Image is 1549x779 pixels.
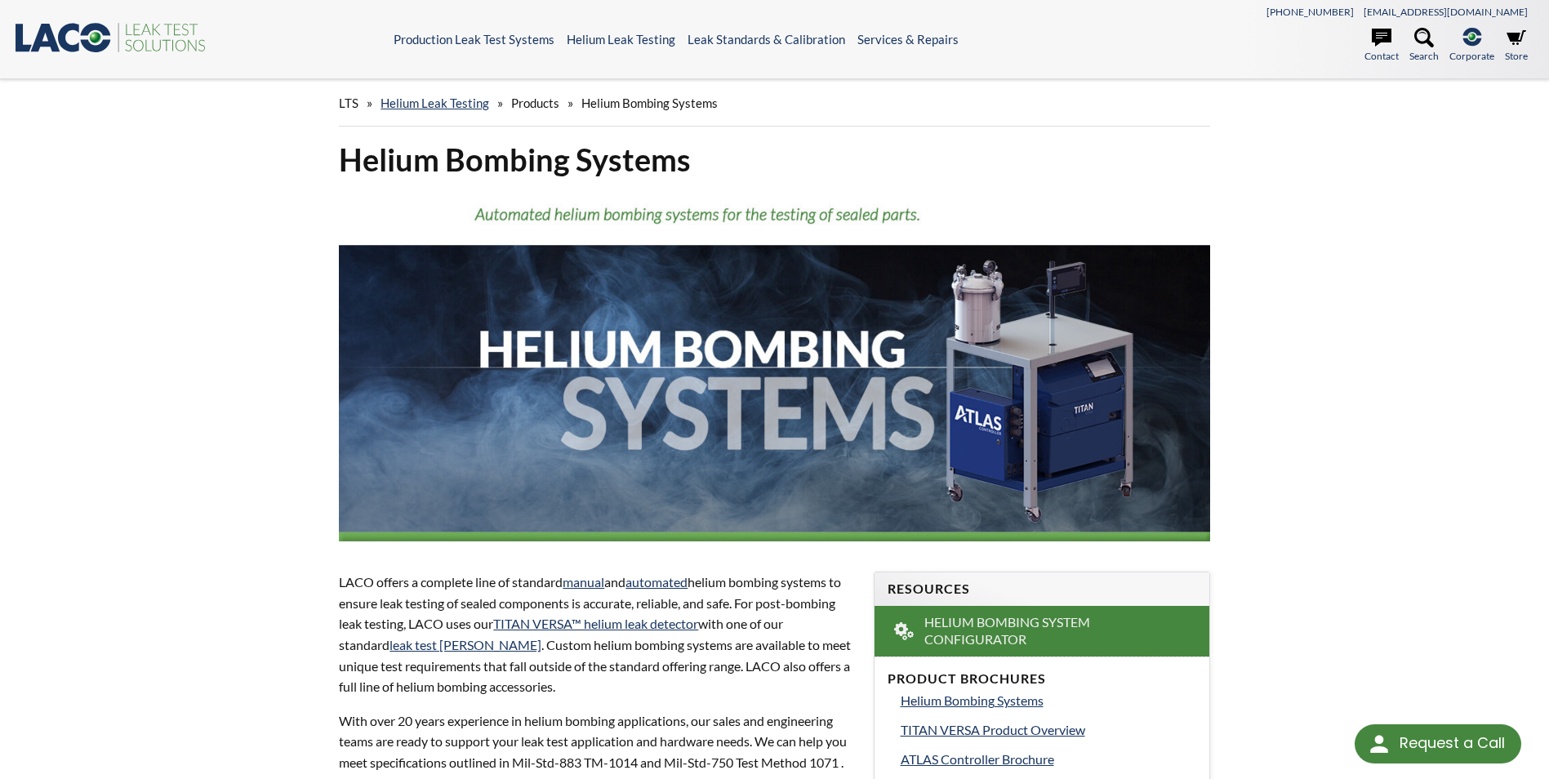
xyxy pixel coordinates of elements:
a: Contact [1364,28,1399,64]
span: Corporate [1449,48,1494,64]
a: TITAN VERSA Product Overview [901,719,1196,741]
p: LACO offers a complete line of standard and helium bombing systems to ensure leak testing of seal... [339,572,853,697]
a: [PHONE_NUMBER] [1266,6,1354,18]
h4: Resources [888,581,1196,598]
img: Helium Bombing Systems Banner [339,193,1209,541]
span: Helium Bombing System Configurator [924,614,1161,648]
span: Helium Bombing Systems [901,692,1044,708]
a: Services & Repairs [857,32,959,47]
img: round button [1366,731,1392,757]
span: Products [511,96,559,110]
div: Request a Call [1400,724,1505,762]
a: Helium Bombing Systems [901,690,1196,711]
span: Helium Bombing Systems [581,96,718,110]
a: [EMAIL_ADDRESS][DOMAIN_NAME] [1364,6,1528,18]
h4: Product Brochures [888,670,1196,688]
div: » » » [339,80,1209,127]
a: Helium Bombing System Configurator [875,606,1209,657]
a: automated [625,574,688,590]
a: Helium Leak Testing [381,96,489,110]
a: Production Leak Test Systems [394,32,554,47]
div: Request a Call [1355,724,1521,763]
span: TITAN VERSA Product Overview [901,722,1085,737]
span: ATLAS Controller Brochure [901,751,1054,767]
a: Store [1505,28,1528,64]
a: manual [563,574,604,590]
a: ATLAS Controller Brochure [901,749,1196,770]
a: Helium Leak Testing [567,32,675,47]
p: With over 20 years experience in helium bombing applications, our sales and engineering teams are... [339,710,853,773]
a: TITAN VERSA™ helium leak detector [493,616,698,631]
span: LTS [339,96,358,110]
a: leak test [PERSON_NAME] [389,637,541,652]
h1: Helium Bombing Systems [339,140,1209,180]
a: Leak Standards & Calibration [688,32,845,47]
a: Search [1409,28,1439,64]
